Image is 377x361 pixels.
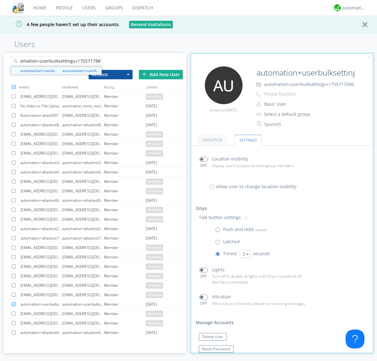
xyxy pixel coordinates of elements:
[146,292,163,298] span: pending
[62,309,104,318] div: [EMAIL_ADDRESS][DOMAIN_NAME]
[264,121,317,127] div: Spanish
[20,290,62,299] div: [EMAIL_ADDRESS][DOMAIN_NAME]
[104,149,146,158] div: Member
[4,328,186,337] a: automation+atlastest4739868024automation+atlastest4739868024Member[DATE]
[146,300,157,309] span: [DATE]
[62,215,104,224] div: [EMAIL_ADDRESS][DOMAIN_NAME]
[20,262,62,271] div: [EMAIL_ADDRESS][DOMAIN_NAME]
[20,215,62,224] div: [EMAIL_ADDRESS][DOMAIN_NAME]
[146,273,163,279] span: pending
[146,328,157,337] span: [DATE]
[104,319,146,328] div: Member
[129,21,173,28] button: Resend Invitations
[196,274,210,279] div: OFF
[62,328,104,337] div: automation+atlastest4739868024
[253,251,270,257] span: seconds
[62,271,104,280] div: [EMAIL_ADDRESS][DOMAIN_NAME]
[146,111,157,120] span: [DATE]
[62,186,104,195] div: [EMAIL_ADDRESS][DOMAIN_NAME]
[104,139,146,148] div: Member
[146,150,163,156] span: pending
[104,290,146,299] div: Member
[20,158,62,167] div: automation+atlastest3142432793
[216,183,297,190] span: Allow user to change location visibility
[62,252,104,262] div: [EMAIL_ADDRESS][DOMAIN_NAME]
[20,92,62,101] div: [EMAIL_ADDRESS][DOMAIN_NAME]
[104,158,146,167] div: Member
[104,120,146,129] div: Member
[104,92,146,101] div: Member
[199,345,233,353] button: Reset Password
[146,178,163,185] span: pending
[104,177,146,186] div: Member
[146,101,157,111] span: [DATE]
[62,130,104,139] div: [EMAIL_ADDRESS][DOMAIN_NAME]
[62,243,104,252] div: [EMAIL_ADDRESS][DOMAIN_NAME]
[199,333,227,341] button: Delete User
[226,107,237,113] span: [DATE]
[240,250,251,258] button: 3
[4,215,186,224] a: [EMAIL_ADDRESS][DOMAIN_NAME][EMAIL_ADDRESS][DOMAIN_NAME]Memberpending
[4,300,186,309] a: automation+userbulksettings+1755717581automation+userbulksettings+1755717581Member[DATE]
[104,328,146,337] div: Member
[62,234,104,243] div: automation+atlastest7364468097
[146,216,163,223] span: pending
[104,205,146,214] div: Member
[4,281,186,290] a: [EMAIL_ADDRESS][DOMAIN_NAME][EMAIL_ADDRESS][DOMAIN_NAME]Memberpending
[210,107,237,113] span: Joined on
[4,130,186,139] a: [EMAIL_ADDRESS][DOMAIN_NAME][EMAIL_ADDRESS][DOMAIN_NAME]Memberpending
[104,243,146,252] div: Member
[20,271,62,280] div: [EMAIL_ADDRESS][DOMAIN_NAME]
[4,158,186,167] a: automation+atlastest3142432793automation+atlastest3142432793Member[DATE]
[62,139,104,148] div: [EMAIL_ADDRESS][DOMAIN_NAME]
[146,245,163,251] span: pending
[104,281,146,290] div: Member
[62,281,104,290] div: [EMAIL_ADDRESS][DOMAIN_NAME]
[62,196,104,205] div: automation+atlastest6923418242
[146,196,157,205] span: [DATE]
[212,266,225,273] p: Lights
[4,196,186,205] a: automation+atlastest6923418242automation+atlastest6923418242Member[DATE]
[264,111,316,117] div: Select a default group
[342,5,366,11] div: automation+atlas
[334,4,341,11] img: d2d01cd9b4174d08988066c6d424eccd
[62,101,104,110] div: automation_mms_novideoupload
[212,301,316,307] p: When Onyx is silenced, vibrate on incoming messages.
[346,330,364,348] iframe: Toggle Customer Support
[20,149,62,158] div: [EMAIL_ADDRESS][DOMAIN_NAME]
[62,177,104,186] div: [EMAIL_ADDRESS][DOMAIN_NAME]
[104,186,146,195] div: Member
[20,205,62,214] div: [EMAIL_ADDRESS][DOMAIN_NAME]
[4,234,186,243] a: automation+atlastest7364468097automation+atlastest7364468097Member[DATE]
[199,214,242,221] p: Talk button settings:
[62,224,104,233] div: automation+atlastest2338860909
[4,101,186,111] a: No Video or File Upload for MMSautomation_mms_novideouploadMember[DATE]
[17,82,60,92] div: NAMES
[367,55,371,59] img: cancel.svg
[212,293,231,300] p: Vibration
[104,167,146,177] div: Member
[262,100,325,109] button: Basic User
[62,120,104,129] div: automation+atlastest8770591169
[4,205,186,215] a: [EMAIL_ADDRESS][DOMAIN_NAME][EMAIL_ADDRESS][DOMAIN_NAME]Memberpending
[4,224,186,234] a: automation+atlastest2338860909automation+atlastest2338860909Member[DATE]
[146,282,163,289] span: pending
[102,82,145,92] div: ROLE
[146,120,157,130] span: [DATE]
[62,290,104,299] div: [EMAIL_ADDRESS][DOMAIN_NAME]
[139,70,183,79] div: Add New User
[4,290,186,300] a: [EMAIL_ADDRESS][DOMAIN_NAME][EMAIL_ADDRESS][DOMAIN_NAME]Memberpending
[104,111,146,120] div: Member
[146,224,157,234] span: [DATE]
[212,163,316,169] p: Display user's location to other group members.
[197,134,227,145] a: Groups (0)
[104,252,146,262] div: Member
[104,196,146,205] div: Member
[20,252,62,262] div: [EMAIL_ADDRESS][DOMAIN_NAME]
[254,228,267,232] span: (default)
[212,273,316,279] p: Turn off to disable all lights until Onyx is powered off.
[146,263,163,270] span: pending
[20,224,62,233] div: automation+atlastest2338860909
[4,111,186,120] a: Automation+atlas0001[EMAIL_ADDRESS][DOMAIN_NAME]Member[DATE]
[62,149,104,158] div: [EMAIL_ADDRESS][DOMAIN_NAME]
